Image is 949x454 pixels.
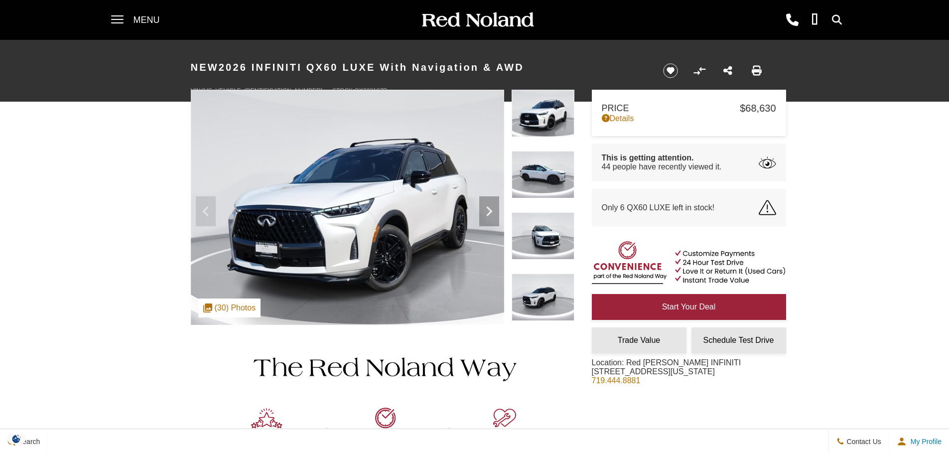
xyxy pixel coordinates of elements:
span: Price [602,103,740,114]
img: New 2026 Black INFINITI LUXE image 1 [191,90,504,325]
span: [US_VEHICLE_IDENTIFICATION_NUMBER] [202,87,322,94]
strong: New [191,62,219,73]
span: VIN: [191,87,202,94]
span: This is getting attention. [602,153,722,162]
div: Location: Red [PERSON_NAME] INFINITI [STREET_ADDRESS][US_STATE] [592,358,741,393]
button: Open user profile menu [889,429,949,454]
a: Schedule Test Drive [691,327,786,353]
span: $68,630 [740,103,776,114]
img: New 2026 Black INFINITI LUXE image 4 [512,274,574,321]
button: Compare vehicle [692,63,707,78]
img: Red Noland Auto Group [420,11,535,29]
a: Trade Value [592,327,686,353]
a: Details [602,114,776,123]
span: Schedule Test Drive [703,336,774,344]
span: QX333197D [354,87,387,94]
img: Opt-Out Icon [5,434,28,444]
span: 44 people have recently viewed it. [602,162,722,171]
h1: 2026 INFINITI QX60 LUXE With Navigation & AWD [191,47,647,87]
img: New 2026 Black INFINITI LUXE image 3 [512,212,574,260]
a: 719.444.8881 [592,376,641,385]
span: Start Your Deal [662,303,716,311]
a: Share this New 2026 INFINITI QX60 LUXE With Navigation & AWD [723,65,732,77]
div: Next [479,196,499,226]
section: Click to Open Cookie Consent Modal [5,434,28,444]
span: Only 6 QX60 LUXE left in stock! [602,203,715,212]
a: Print this New 2026 INFINITI QX60 LUXE With Navigation & AWD [752,65,762,77]
img: New 2026 Black INFINITI LUXE image 2 [512,151,574,198]
div: (30) Photos [198,299,261,317]
span: Trade Value [618,336,660,344]
a: Start Your Deal [592,294,786,320]
span: Contact Us [844,438,881,446]
a: Price $68,630 [602,103,776,114]
span: My Profile [907,438,942,446]
span: Stock: [332,87,354,94]
button: Save vehicle [660,63,681,79]
img: New 2026 Black INFINITI LUXE image 1 [512,90,574,137]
